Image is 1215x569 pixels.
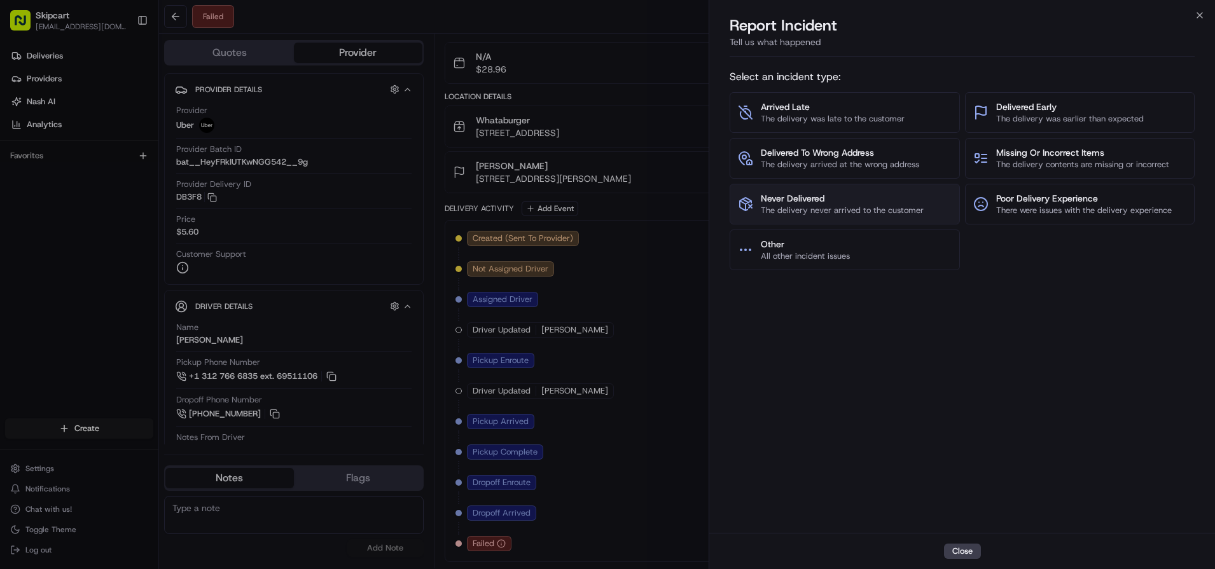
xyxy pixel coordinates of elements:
span: All other incident issues [761,250,850,262]
button: OtherAll other incident issues [730,230,959,270]
button: Arrived LateThe delivery was late to the customer [730,92,959,133]
a: 📗Knowledge Base [8,179,102,202]
span: Select an incident type: [730,69,1195,85]
p: Welcome 👋 [13,51,232,71]
div: 📗 [13,186,23,196]
button: Delivered To Wrong AddressThe delivery arrived at the wrong address [730,138,959,179]
span: The delivery contents are missing or incorrect [996,159,1169,170]
div: Tell us what happened [730,36,1195,57]
span: API Documentation [120,184,204,197]
span: Poor Delivery Experience [996,192,1172,205]
span: Arrived Late [761,100,905,113]
button: Poor Delivery ExperienceThere were issues with the delivery experience [965,184,1195,224]
span: Delivered Early [996,100,1144,113]
button: Missing Or Incorrect ItemsThe delivery contents are missing or incorrect [965,138,1195,179]
button: Start new chat [216,125,232,141]
div: We're available if you need us! [43,134,161,144]
span: Delivered To Wrong Address [761,146,919,159]
span: Never Delivered [761,192,924,205]
button: Close [944,544,981,559]
a: 💻API Documentation [102,179,209,202]
div: Start new chat [43,121,209,134]
span: The delivery was earlier than expected [996,113,1144,125]
span: Knowledge Base [25,184,97,197]
span: The delivery was late to the customer [761,113,905,125]
span: The delivery never arrived to the customer [761,205,924,216]
span: Missing Or Incorrect Items [996,146,1169,159]
p: Report Incident [730,15,837,36]
span: There were issues with the delivery experience [996,205,1172,216]
span: Other [761,238,850,250]
a: Powered byPylon [90,215,154,225]
span: The delivery arrived at the wrong address [761,159,919,170]
div: 💻 [108,186,118,196]
button: Delivered EarlyThe delivery was earlier than expected [965,92,1195,133]
span: Pylon [127,216,154,225]
img: 1736555255976-a54dd68f-1ca7-489b-9aae-adbdc363a1c4 [13,121,36,144]
input: Clear [33,82,210,95]
img: Nash [13,13,38,38]
button: Never DeliveredThe delivery never arrived to the customer [730,184,959,224]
